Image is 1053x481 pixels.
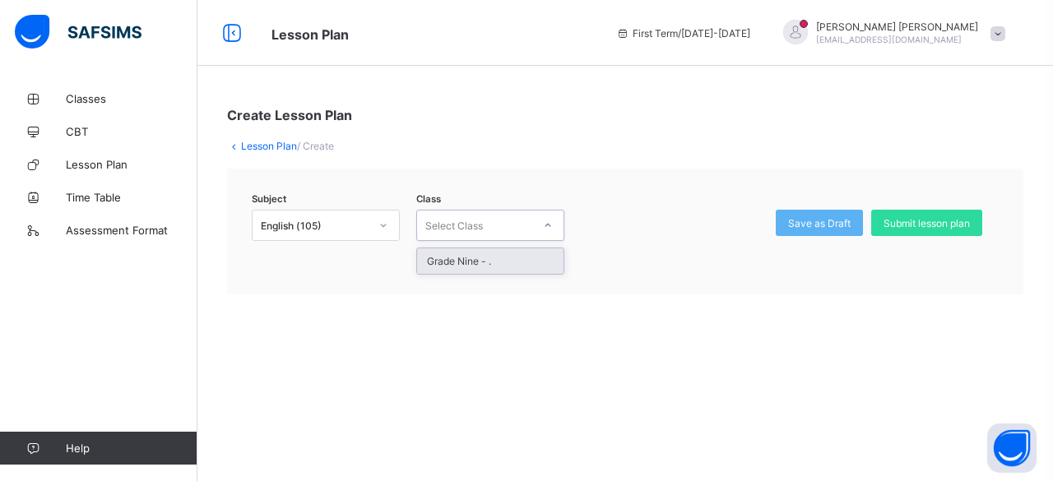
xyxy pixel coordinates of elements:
[66,224,197,237] span: Assessment Format
[987,423,1037,473] button: Open asap
[416,193,441,205] span: Class
[66,442,197,455] span: Help
[66,191,197,204] span: Time Table
[884,217,970,229] span: Submit lesson plan
[227,107,352,123] span: Create Lesson Plan
[788,217,851,229] span: Save as Draft
[616,27,750,39] span: session/term information
[66,92,197,105] span: Classes
[241,140,297,152] a: Lesson Plan
[816,21,978,33] span: [PERSON_NAME] [PERSON_NAME]
[252,193,286,205] span: Subject
[417,248,564,274] div: Grade Nine - .
[297,140,334,152] span: / Create
[816,35,962,44] span: [EMAIL_ADDRESS][DOMAIN_NAME]
[261,220,369,232] div: English (105)
[425,210,483,241] div: Select Class
[66,158,197,171] span: Lesson Plan
[767,20,1014,47] div: ThaniaAkhter
[66,125,197,138] span: CBT
[271,26,349,43] span: Lesson Plan
[15,15,141,49] img: safsims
